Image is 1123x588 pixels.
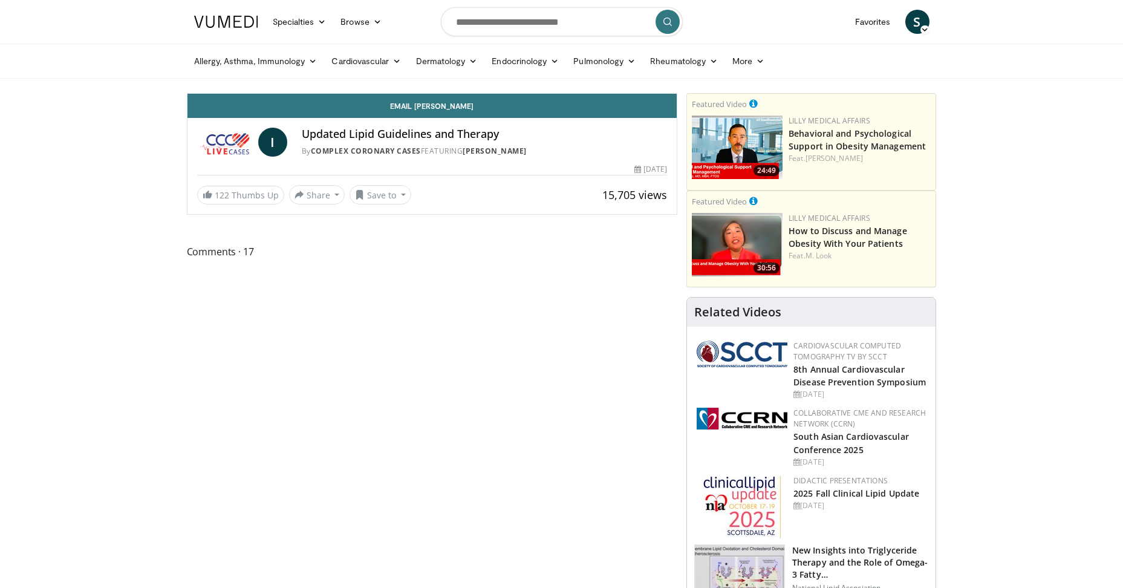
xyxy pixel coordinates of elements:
[754,263,780,273] span: 30:56
[848,10,898,34] a: Favorites
[692,116,783,179] img: ba3304f6-7838-4e41-9c0f-2e31ebde6754.png.150x105_q85_crop-smart_upscale.png
[793,364,926,388] a: 8th Annual Cardiovascular Disease Prevention Symposium
[302,128,667,141] h4: Updated Lipid Guidelines and Therapy
[634,164,667,175] div: [DATE]
[692,213,783,276] a: 30:56
[692,116,783,179] a: 24:49
[789,153,931,164] div: Feat.
[793,488,919,499] a: 2025 Fall Clinical Lipid Update
[350,185,411,204] button: Save to
[643,49,725,73] a: Rheumatology
[697,408,787,430] img: a04ee3ba-8487-4636-b0fb-5e8d268f3737.png.150x105_q85_autocrop_double_scale_upscale_version-0.2.png
[197,128,253,157] img: Complex Coronary Cases
[333,10,389,34] a: Browse
[194,16,258,28] img: VuMedi Logo
[187,49,325,73] a: Allergy, Asthma, Immunology
[463,146,527,156] a: [PERSON_NAME]
[793,389,926,400] div: [DATE]
[789,213,870,223] a: Lilly Medical Affairs
[793,408,926,429] a: Collaborative CME and Research Network (CCRN)
[905,10,929,34] a: S
[725,49,772,73] a: More
[215,189,229,201] span: 122
[197,186,284,204] a: 122 Thumbs Up
[793,341,901,362] a: Cardiovascular Computed Tomography TV by SCCT
[187,244,678,260] span: Comments 17
[441,7,683,36] input: Search topics, interventions
[692,99,747,109] small: Featured Video
[697,341,787,367] img: 51a70120-4f25-49cc-93a4-67582377e75f.png.150x105_q85_autocrop_double_scale_upscale_version-0.2.png
[311,146,421,156] a: Complex Coronary Cases
[692,196,747,207] small: Featured Video
[703,475,781,539] img: d65bce67-f81a-47c5-b47d-7b8806b59ca8.jpg.150x105_q85_autocrop_double_scale_upscale_version-0.2.jpg
[289,185,345,204] button: Share
[793,500,926,511] div: [DATE]
[302,146,667,157] div: By FEATURING
[484,49,566,73] a: Endocrinology
[789,250,931,261] div: Feat.
[265,10,334,34] a: Specialties
[806,153,863,163] a: [PERSON_NAME]
[566,49,643,73] a: Pulmonology
[694,305,781,319] h4: Related Videos
[789,225,907,249] a: How to Discuss and Manage Obesity With Your Patients
[789,128,926,152] a: Behavioral and Psychological Support in Obesity Management
[258,128,287,157] a: I
[324,49,408,73] a: Cardiovascular
[806,250,832,261] a: M. Look
[187,94,677,118] a: Email [PERSON_NAME]
[793,457,926,468] div: [DATE]
[409,49,485,73] a: Dermatology
[792,544,928,581] h3: New Insights into Triglyceride Therapy and the Role of Omega-3 Fatty…
[754,165,780,176] span: 24:49
[793,431,909,455] a: South Asian Cardiovascular Conference 2025
[793,475,926,486] div: Didactic Presentations
[789,116,870,126] a: Lilly Medical Affairs
[602,188,667,202] span: 15,705 views
[692,213,783,276] img: c98a6a29-1ea0-4bd5-8cf5-4d1e188984a7.png.150x105_q85_crop-smart_upscale.png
